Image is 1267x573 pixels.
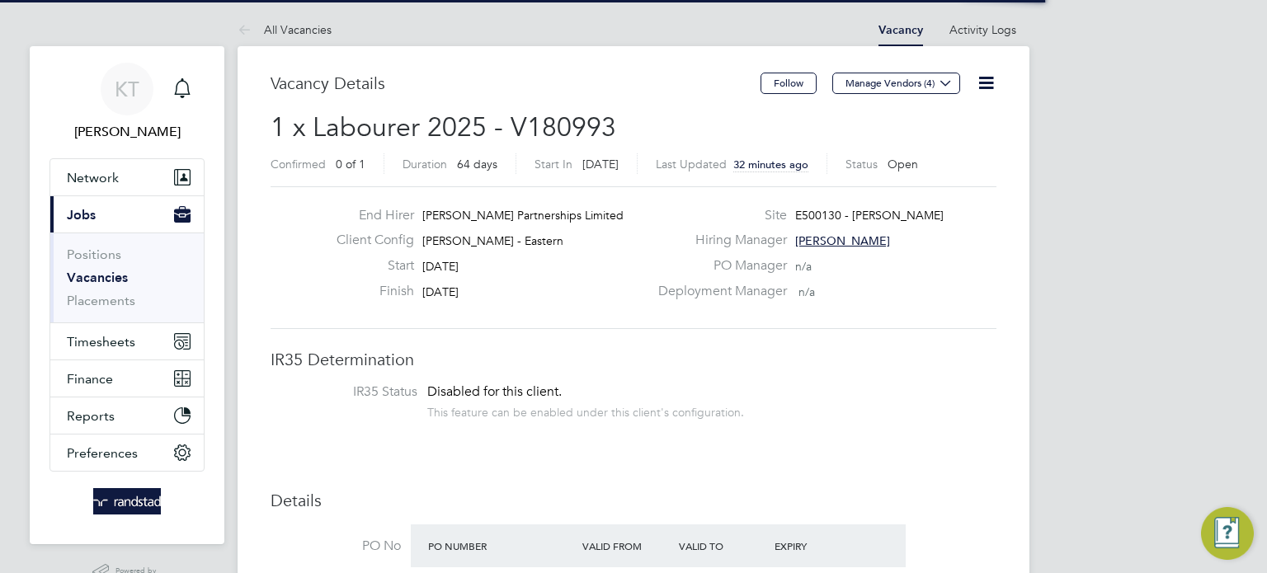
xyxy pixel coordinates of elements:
[403,157,447,171] label: Duration
[457,157,497,171] span: 64 days
[878,23,923,37] a: Vacancy
[422,284,459,299] span: [DATE]
[1201,507,1254,560] button: Engage Resource Center
[49,63,205,142] a: KT[PERSON_NAME]
[582,157,619,171] span: [DATE]
[50,196,204,232] button: Jobs
[336,157,365,171] span: 0 of 1
[323,257,414,275] label: Start
[67,270,128,285] a: Vacancies
[271,538,401,555] label: PO No
[949,22,1016,37] a: Activity Logs
[648,283,787,300] label: Deployment Manager
[50,397,204,434] button: Reports
[287,383,417,401] label: IR35 Status
[422,259,459,274] span: [DATE]
[424,531,578,561] div: PO Number
[770,531,867,561] div: Expiry
[67,293,135,308] a: Placements
[648,257,787,275] label: PO Manager
[67,170,119,186] span: Network
[49,488,205,514] a: Go to home page
[67,334,135,350] span: Timesheets
[49,122,205,142] span: Kieran Trotter
[67,247,121,262] a: Positions
[888,157,918,171] span: Open
[271,73,761,94] h3: Vacancy Details
[733,157,808,171] span: 32 minutes ago
[50,323,204,359] button: Timesheets
[427,401,744,420] div: This feature can be enabled under this client's configuration.
[50,232,204,322] div: Jobs
[323,207,414,224] label: End Hirer
[845,157,878,171] label: Status
[115,78,139,100] span: KT
[422,233,563,248] span: [PERSON_NAME] - Eastern
[535,157,572,171] label: Start In
[50,360,204,397] button: Finance
[795,233,890,248] span: [PERSON_NAME]
[50,159,204,195] button: Network
[798,284,815,299] span: n/a
[323,283,414,300] label: Finish
[50,434,204,471] button: Preferences
[323,232,414,249] label: Client Config
[93,488,162,514] img: randstad-logo-retina.png
[67,371,113,387] span: Finance
[648,232,787,249] label: Hiring Manager
[648,207,787,224] label: Site
[832,73,960,94] button: Manage Vendors (4)
[422,208,624,223] span: [PERSON_NAME] Partnerships Limited
[427,383,562,400] span: Disabled for this client.
[675,531,771,561] div: Valid To
[67,408,115,424] span: Reports
[67,207,96,223] span: Jobs
[795,208,944,223] span: E500130 - [PERSON_NAME]
[578,531,675,561] div: Valid From
[271,111,616,143] span: 1 x Labourer 2025 - V180993
[761,73,817,94] button: Follow
[271,349,996,370] h3: IR35 Determination
[30,46,224,544] nav: Main navigation
[238,22,332,37] a: All Vacancies
[271,157,326,171] label: Confirmed
[656,157,727,171] label: Last Updated
[795,259,812,274] span: n/a
[271,490,996,511] h3: Details
[67,445,138,461] span: Preferences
